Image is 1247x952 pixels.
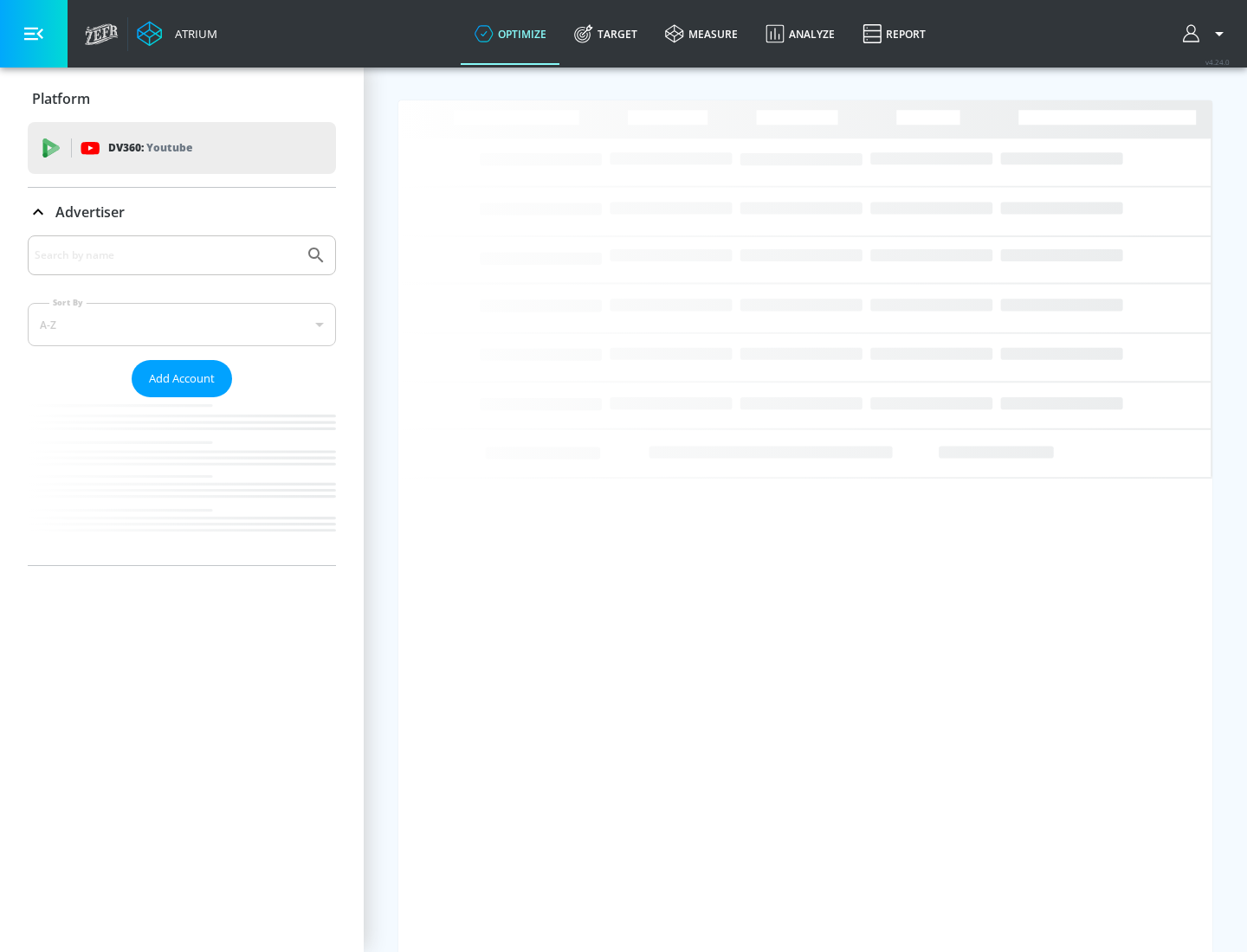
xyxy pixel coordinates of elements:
p: Youtube [146,138,192,157]
label: Sort By [49,297,87,308]
a: Target [560,3,651,65]
div: Platform [28,74,336,123]
p: Platform [32,89,90,108]
nav: list of Advertiser [28,397,336,565]
a: optimize [461,3,560,65]
div: Advertiser [28,188,336,236]
div: Atrium [168,26,217,42]
div: DV360: Youtube [28,122,336,174]
input: Search by name [35,244,297,267]
a: Report [849,3,940,65]
a: Atrium [137,21,217,47]
p: DV360: [108,138,192,158]
p: Advertiser [55,203,125,222]
span: Add Account [149,369,215,389]
div: A-Z [28,303,336,346]
span: v 4.24.0 [1205,57,1230,67]
a: measure [651,3,752,65]
button: Add Account [132,360,232,397]
div: Advertiser [28,235,336,565]
a: Analyze [752,3,849,65]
